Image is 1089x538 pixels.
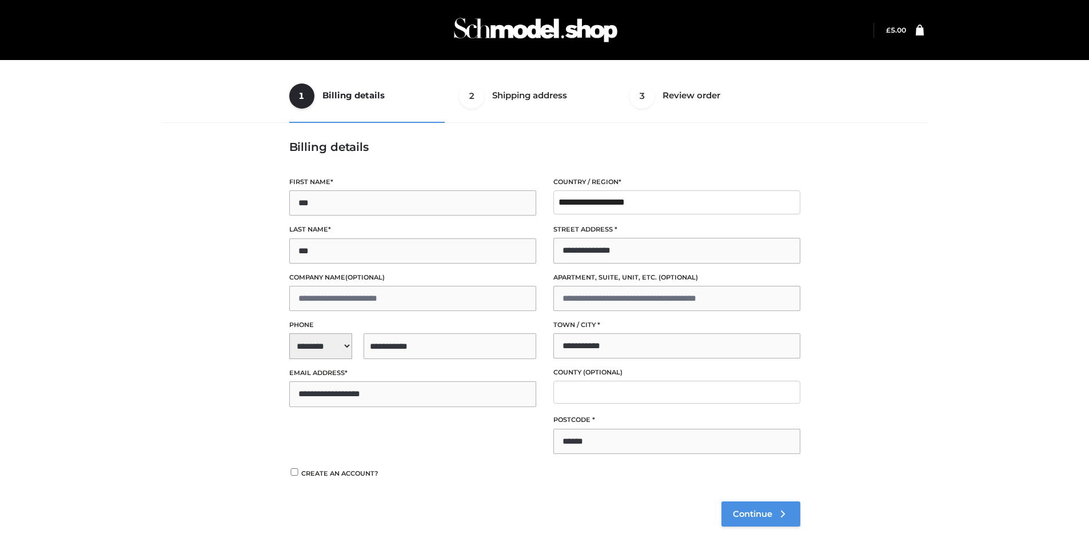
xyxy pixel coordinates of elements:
a: Continue [721,501,800,527]
span: (optional) [659,273,698,281]
label: Email address [289,368,536,378]
input: Create an account? [289,468,300,476]
span: Continue [733,509,772,519]
label: Phone [289,320,536,330]
bdi: 5.00 [886,26,906,34]
span: (optional) [345,273,385,281]
label: Apartment, suite, unit, etc. [553,272,800,283]
label: Postcode [553,415,800,425]
span: (optional) [583,368,623,376]
label: County [553,367,800,378]
label: Country / Region [553,177,800,188]
h3: Billing details [289,140,800,154]
label: Street address [553,224,800,235]
label: Town / City [553,320,800,330]
img: Schmodel Admin 964 [450,7,621,53]
label: Last name [289,224,536,235]
a: £5.00 [886,26,906,34]
label: First name [289,177,536,188]
span: Create an account? [301,469,378,477]
span: £ [886,26,891,34]
label: Company name [289,272,536,283]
